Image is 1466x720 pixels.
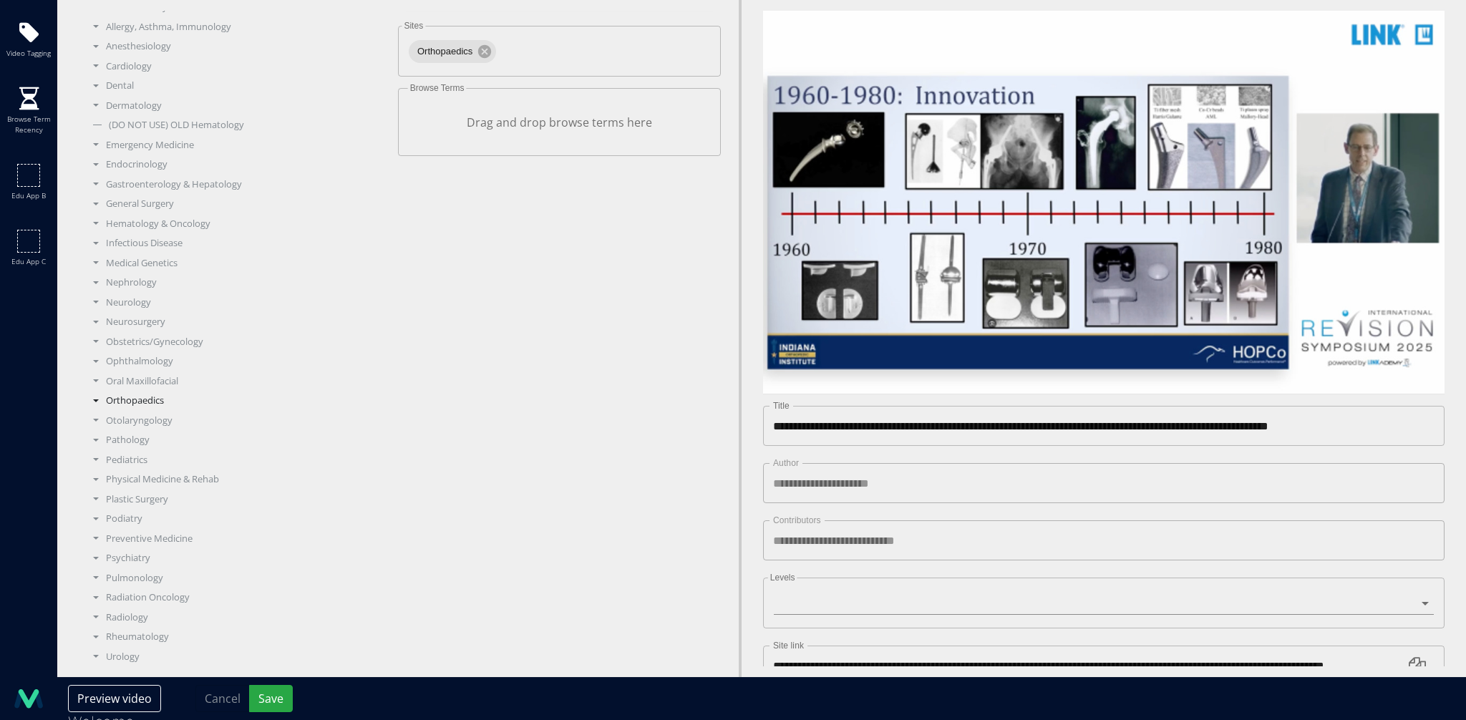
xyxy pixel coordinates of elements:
[14,684,43,713] img: logo
[86,138,387,152] div: Emergency Medicine
[86,610,387,625] div: Radiology
[402,21,425,30] label: Sites
[408,84,467,92] label: Browse Terms
[86,650,387,664] div: Urology
[4,114,54,135] span: Browse term recency
[409,44,481,59] span: Orthopaedics
[86,492,387,507] div: Plastic Surgery
[86,571,387,585] div: Pulmonology
[86,236,387,250] div: Infectious Disease
[195,685,250,712] button: Cancel
[86,177,387,192] div: Gastroenterology & Hepatology
[86,433,387,447] div: Pathology
[86,551,387,565] div: Psychiatry
[409,114,710,131] p: Drag and drop browse terms here
[763,11,1445,394] video-js: Video Player
[86,118,387,132] div: (DO NOT USE) OLD Hematology
[1400,648,1435,683] button: Copy link to clipboard
[86,256,387,271] div: Medical Genetics
[86,217,387,231] div: Hematology & Oncology
[86,590,387,605] div: Radiation Oncology
[86,197,387,211] div: General Surgery
[6,48,51,59] span: Video tagging
[86,630,387,644] div: Rheumatology
[86,472,387,487] div: Physical Medicine & Rehab
[86,394,387,408] div: Orthopaedics
[409,40,496,63] div: Orthopaedics
[86,512,387,526] div: Podiatry
[249,685,293,712] button: Save
[86,414,387,428] div: Otolaryngology
[86,79,387,93] div: Dental
[86,157,387,172] div: Endocrinology
[68,685,161,712] button: Preview video
[11,256,46,267] span: Edu app c
[86,276,387,290] div: Nephrology
[86,354,387,369] div: Ophthalmology
[86,315,387,329] div: Neurosurgery
[86,335,387,349] div: Obstetrics/Gynecology
[86,296,387,310] div: Neurology
[86,59,387,74] div: Cardiology
[86,374,387,389] div: Oral Maxillofacial
[86,532,387,546] div: Preventive Medicine
[11,190,46,201] span: Edu app b
[86,99,387,113] div: Dermatology
[86,20,387,34] div: Allergy, Asthma, Immunology
[768,573,797,582] label: Levels
[86,453,387,467] div: Pediatrics
[86,39,387,54] div: Anesthesiology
